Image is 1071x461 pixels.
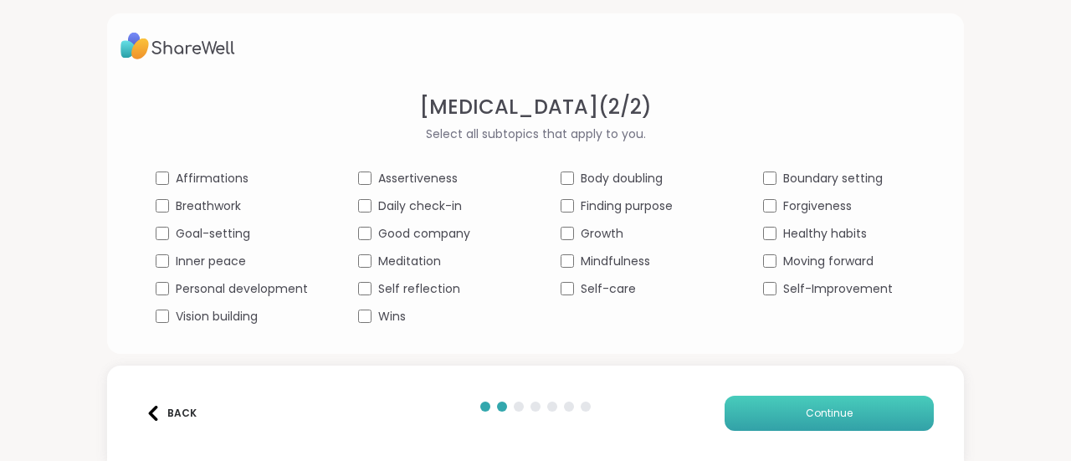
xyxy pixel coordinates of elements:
button: Continue [725,396,934,431]
span: Self-Improvement [783,280,893,298]
span: Daily check-in [378,197,462,215]
span: Breathwork [176,197,241,215]
span: Meditation [378,253,441,270]
span: Select all subtopics that apply to you. [426,125,646,143]
span: Good company [378,225,470,243]
span: Vision building [176,308,258,325]
span: Self reflection [378,280,460,298]
span: Finding purpose [581,197,673,215]
span: Body doubling [581,170,663,187]
span: Moving forward [783,253,874,270]
span: Affirmations [176,170,249,187]
span: Boundary setting [783,170,883,187]
span: Mindfulness [581,253,650,270]
span: Assertiveness [378,170,458,187]
img: ShareWell Logo [120,27,235,65]
span: Inner peace [176,253,246,270]
span: Continue [806,406,853,421]
span: Self-care [581,280,636,298]
span: Forgiveness [783,197,852,215]
span: Personal development [176,280,308,298]
span: Healthy habits [783,225,867,243]
span: [MEDICAL_DATA] ( 2 / 2 ) [419,92,652,122]
span: Goal-setting [176,225,250,243]
div: Back [146,406,197,421]
span: Growth [581,225,623,243]
span: Wins [378,308,406,325]
button: Back [137,396,204,431]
